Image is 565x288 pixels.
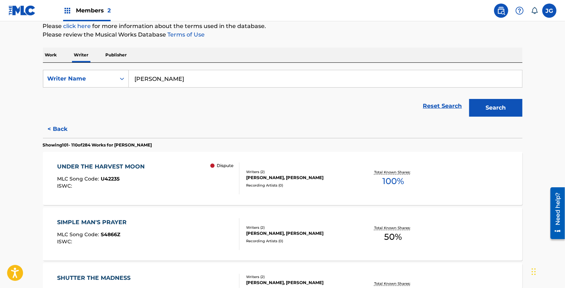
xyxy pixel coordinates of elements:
img: Top Rightsholders [63,6,72,15]
span: ISWC : [57,183,74,189]
p: Please for more information about the terms used in the database. [43,22,522,31]
div: Recording Artists ( 0 ) [246,238,353,244]
p: Total Known Shares: [374,281,412,286]
a: SIMPLE MAN'S PRAYERMLC Song Code:S4866ZISWC:Writers (2)[PERSON_NAME], [PERSON_NAME]Recording Arti... [43,207,522,261]
div: Writers ( 2 ) [246,274,353,279]
p: Writer [72,48,91,62]
span: MLC Song Code : [57,231,101,238]
div: [PERSON_NAME], [PERSON_NAME] [246,230,353,237]
div: [PERSON_NAME], [PERSON_NAME] [246,279,353,286]
a: Public Search [494,4,508,18]
div: Notifications [531,7,538,14]
div: Help [513,4,527,18]
span: MLC Song Code : [57,176,101,182]
div: Recording Artists ( 0 ) [246,183,353,188]
iframe: Chat Widget [530,254,565,288]
div: SHUTTER THE MADNESS [57,274,134,282]
div: [PERSON_NAME], [PERSON_NAME] [246,175,353,181]
span: S4866Z [101,231,120,238]
span: Members [76,6,111,15]
p: Showing 101 - 110 of 284 Works for [PERSON_NAME] [43,142,152,148]
a: Reset Search [420,98,466,114]
a: UNDER THE HARVEST MOONMLC Song Code:U42235ISWC: DisputeWriters (2)[PERSON_NAME], [PERSON_NAME]Rec... [43,152,522,205]
button: < Back [43,120,85,138]
div: UNDER THE HARVEST MOON [57,162,148,171]
p: Total Known Shares: [374,225,412,231]
img: help [515,6,524,15]
div: Drag [532,261,536,282]
p: Work [43,48,59,62]
button: Search [469,99,522,117]
span: ISWC : [57,238,74,245]
iframe: Resource Center [545,184,565,242]
div: SIMPLE MAN'S PRAYER [57,218,130,227]
span: 50 % [384,231,402,243]
p: Dispute [217,162,233,169]
img: MLC Logo [9,5,36,16]
a: click here [63,23,91,29]
div: Writer Name [48,74,111,83]
img: search [497,6,505,15]
div: User Menu [542,4,556,18]
p: Please review the Musical Works Database [43,31,522,39]
a: Terms of Use [166,31,205,38]
span: U42235 [101,176,120,182]
span: 100 % [382,175,404,188]
div: Writers ( 2 ) [246,225,353,230]
form: Search Form [43,70,522,120]
p: Publisher [104,48,129,62]
p: Total Known Shares: [374,170,412,175]
span: 2 [107,7,111,14]
div: Writers ( 2 ) [246,169,353,175]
